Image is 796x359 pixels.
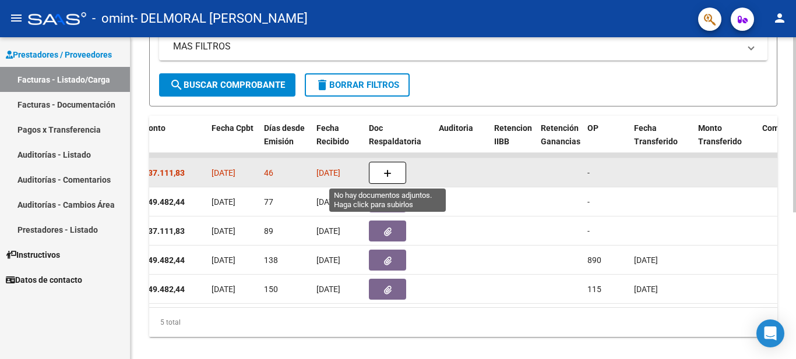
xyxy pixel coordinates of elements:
mat-icon: menu [9,11,23,25]
span: [DATE] [316,285,340,294]
span: Buscar Comprobante [170,80,285,90]
span: 150 [264,285,278,294]
span: [DATE] [212,168,235,177]
span: Fecha Cpbt [212,123,253,133]
span: Datos de contacto [6,273,82,286]
span: OP [587,123,598,133]
strong: $ 49.482,44 [142,197,185,207]
span: [DATE] [212,255,235,265]
span: [DATE] [316,197,340,207]
strong: $ 37.111,83 [142,168,185,177]
div: Open Intercom Messenger [756,319,784,347]
span: 89 [264,226,273,236]
span: - [587,168,590,177]
span: Fecha Recibido [316,123,349,146]
span: Fecha Transferido [634,123,678,146]
strong: $ 49.482,44 [142,285,185,294]
span: 115 [587,285,601,294]
span: 138 [264,255,278,265]
span: Borrar Filtros [315,80,399,90]
span: 890 [587,255,601,265]
span: 77 [264,197,273,207]
span: [DATE] [316,226,340,236]
span: [DATE] [316,255,340,265]
span: Monto Transferido [698,123,742,146]
mat-icon: person [773,11,787,25]
button: Buscar Comprobante [159,73,295,97]
mat-expansion-panel-header: MAS FILTROS [159,33,767,61]
mat-icon: delete [315,78,329,92]
span: Monto [142,123,165,133]
span: Retención Ganancias [541,123,580,146]
datatable-header-cell: Retención Ganancias [536,116,583,167]
span: - DELMORAL [PERSON_NAME] [134,6,308,31]
datatable-header-cell: Monto Transferido [693,116,758,167]
datatable-header-cell: Auditoria [434,116,489,167]
div: 5 total [149,308,777,337]
span: [DATE] [212,285,235,294]
strong: $ 49.482,44 [142,255,185,265]
datatable-header-cell: Retencion IIBB [489,116,536,167]
span: - [587,197,590,207]
datatable-header-cell: Fecha Recibido [312,116,364,167]
span: [DATE] [634,255,658,265]
span: [DATE] [316,168,340,177]
datatable-header-cell: OP [583,116,629,167]
datatable-header-cell: Fecha Transferido [629,116,693,167]
span: 46 [264,168,273,177]
datatable-header-cell: Fecha Cpbt [207,116,259,167]
datatable-header-cell: Doc Respaldatoria [364,116,434,167]
button: Borrar Filtros [305,73,410,97]
datatable-header-cell: Monto [137,116,207,167]
span: - omint [92,6,134,31]
datatable-header-cell: Días desde Emisión [259,116,312,167]
span: [DATE] [634,285,658,294]
span: Auditoria [439,123,473,133]
span: [DATE] [212,197,235,207]
mat-icon: search [170,78,184,92]
mat-panel-title: MAS FILTROS [173,40,739,53]
span: - [587,226,590,236]
span: Días desde Emisión [264,123,305,146]
span: Prestadores / Proveedores [6,48,112,61]
span: [DATE] [212,226,235,236]
span: Doc Respaldatoria [369,123,421,146]
span: Instructivos [6,248,60,261]
strong: $ 37.111,83 [142,226,185,236]
span: Retencion IIBB [494,123,532,146]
